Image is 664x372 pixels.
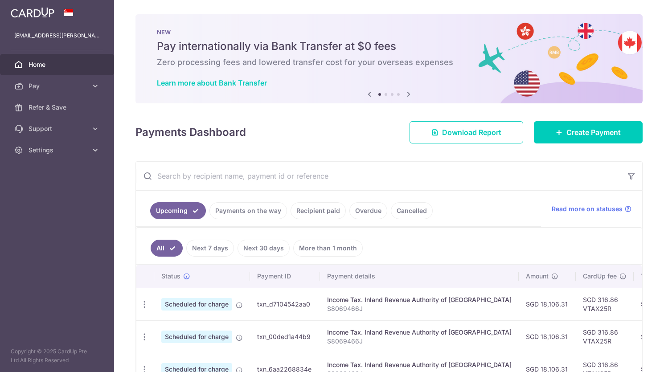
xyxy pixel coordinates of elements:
[327,337,512,346] p: S8069466J
[151,240,183,257] a: All
[576,320,634,353] td: SGD 316.86 VTAX25R
[157,78,267,87] a: Learn more about Bank Transfer
[327,304,512,313] p: S8069466J
[29,82,87,90] span: Pay
[534,121,643,143] a: Create Payment
[442,127,501,138] span: Download Report
[566,127,621,138] span: Create Payment
[349,202,387,219] a: Overdue
[238,240,290,257] a: Next 30 days
[135,124,246,140] h4: Payments Dashboard
[250,320,320,353] td: txn_00ded1a44b9
[250,288,320,320] td: txn_d7104542aa0
[11,7,54,18] img: CardUp
[14,31,100,40] p: [EMAIL_ADDRESS][PERSON_NAME][DOMAIN_NAME]
[583,272,617,281] span: CardUp fee
[526,272,549,281] span: Amount
[320,265,519,288] th: Payment details
[136,162,621,190] input: Search by recipient name, payment id or reference
[29,146,87,155] span: Settings
[161,272,180,281] span: Status
[552,204,631,213] a: Read more on statuses
[576,288,634,320] td: SGD 316.86 VTAX25R
[293,240,363,257] a: More than 1 month
[410,121,523,143] a: Download Report
[519,320,576,353] td: SGD 18,106.31
[327,360,512,369] div: Income Tax. Inland Revenue Authority of [GEOGRAPHIC_DATA]
[552,204,623,213] span: Read more on statuses
[327,328,512,337] div: Income Tax. Inland Revenue Authority of [GEOGRAPHIC_DATA]
[29,60,87,69] span: Home
[29,124,87,133] span: Support
[250,265,320,288] th: Payment ID
[327,295,512,304] div: Income Tax. Inland Revenue Authority of [GEOGRAPHIC_DATA]
[161,298,232,311] span: Scheduled for charge
[186,240,234,257] a: Next 7 days
[157,29,621,36] p: NEW
[29,103,87,112] span: Refer & Save
[161,331,232,343] span: Scheduled for charge
[209,202,287,219] a: Payments on the way
[150,202,206,219] a: Upcoming
[157,39,621,53] h5: Pay internationally via Bank Transfer at $0 fees
[519,288,576,320] td: SGD 18,106.31
[135,14,643,103] img: Bank transfer banner
[391,202,433,219] a: Cancelled
[157,57,621,68] h6: Zero processing fees and lowered transfer cost for your overseas expenses
[291,202,346,219] a: Recipient paid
